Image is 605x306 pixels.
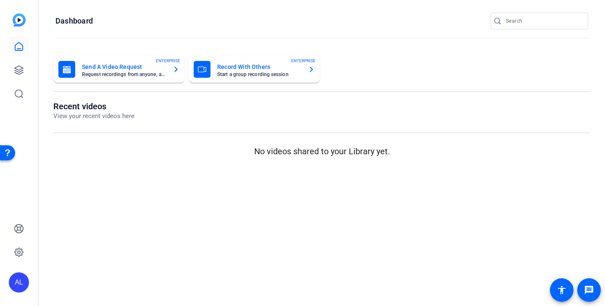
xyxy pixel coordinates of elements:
[506,16,581,26] input: Search
[13,13,26,26] img: blue-gradient.svg
[217,72,301,77] mat-card-subtitle: Start a group recording session
[584,285,594,295] mat-icon: message
[82,72,166,77] mat-card-subtitle: Request recordings from anyone, anywhere
[291,58,316,64] span: ENTERPRISE
[156,58,180,64] span: ENTERPRISE
[9,272,29,293] div: AL
[53,145,590,158] p: No videos shared to your Library yet.
[53,111,134,121] p: View your recent videos here
[55,16,93,26] h1: Dashboard
[557,285,567,295] mat-icon: accessibility
[53,56,184,83] button: Send A Video RequestRequest recordings from anyone, anywhereENTERPRISE
[82,62,166,72] mat-card-title: Send A Video Request
[53,101,134,111] h1: Recent videos
[217,62,301,72] mat-card-title: Record With Others
[189,56,320,83] button: Record With OthersStart a group recording sessionENTERPRISE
